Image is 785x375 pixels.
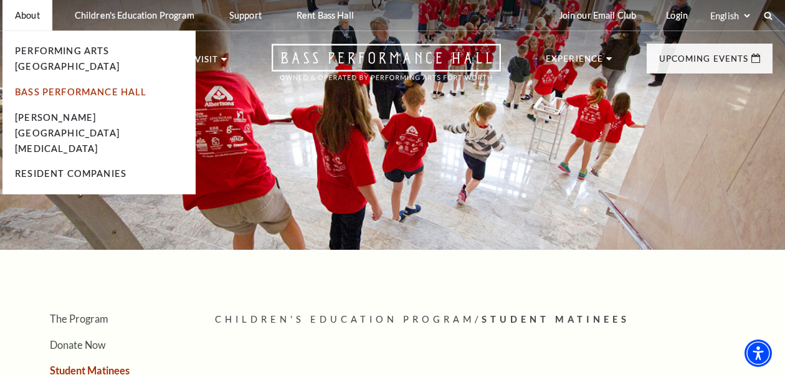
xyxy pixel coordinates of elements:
p: / [215,312,773,328]
a: Performing Arts [GEOGRAPHIC_DATA] [15,45,120,72]
span: Student Matinees [482,314,630,325]
p: Experience [546,55,603,70]
p: Children's Education Program [75,10,194,21]
p: Upcoming Events [659,55,748,70]
a: Bass Performance Hall [15,87,147,97]
p: Rent Bass Hall [297,10,354,21]
p: Support [229,10,262,21]
a: Resident Companies [15,168,126,179]
a: [PERSON_NAME][GEOGRAPHIC_DATA][MEDICAL_DATA] [15,112,120,154]
p: About [15,10,40,21]
select: Select: [708,10,752,22]
a: The Program [50,313,108,325]
a: Open this option [227,44,546,93]
span: Children's Education Program [215,314,475,325]
div: Accessibility Menu [745,339,772,367]
a: Donate Now [50,339,106,351]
